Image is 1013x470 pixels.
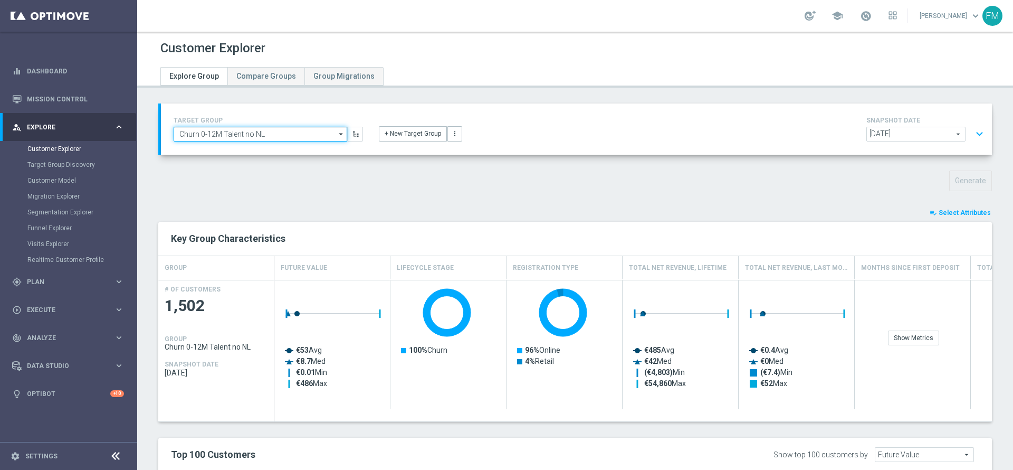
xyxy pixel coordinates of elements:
[27,141,136,157] div: Customer Explorer
[27,208,110,217] a: Segmentation Explorer
[158,280,274,409] div: Press SPACE to select this row.
[27,220,136,236] div: Funnel Explorer
[12,390,125,398] button: lightbulb Optibot +10
[447,126,462,141] button: more_vert
[760,379,773,388] tspan: €52
[296,368,327,377] text: Min
[11,452,20,461] i: settings
[773,450,868,459] div: Show top 100 customers by
[760,346,776,354] tspan: €0.4
[12,333,114,343] div: Analyze
[760,368,792,377] text: Min
[760,346,788,354] text: Avg
[12,67,125,76] button: equalizer Dashboard
[760,357,783,365] text: Med
[171,448,636,461] h2: Top 100 Customers
[644,379,672,388] tspan: €54,860
[27,224,110,232] a: Funnel Explorer
[409,346,447,354] text: Churn
[949,171,992,191] button: Generate
[12,123,125,131] button: person_search Explore keyboard_arrow_right
[760,357,769,365] tspan: €0
[12,361,114,371] div: Data Studio
[165,259,187,277] h4: GROUP
[972,124,987,144] button: expand_more
[644,346,674,354] text: Avg
[27,192,110,201] a: Migration Explorer
[525,357,535,365] tspan: 4%
[27,189,136,204] div: Migration Explorer
[12,277,114,287] div: Plan
[397,259,454,277] h4: Lifecycle Stage
[379,126,447,141] button: + New Target Group
[165,286,221,293] h4: # OF CUSTOMERS
[12,306,125,314] div: play_circle_outline Execute keyboard_arrow_right
[169,72,219,80] span: Explore Group
[930,209,937,217] i: playlist_add_check
[296,368,315,377] tspan: €0.01
[296,379,313,388] tspan: €486
[970,10,981,22] span: keyboard_arrow_down
[27,240,110,248] a: Visits Explorer
[27,256,110,264] a: Realtime Customer Profile
[760,368,780,377] tspan: (€7.4)
[12,278,125,286] button: gps_fixed Plan keyboard_arrow_right
[644,368,685,377] text: Min
[236,72,296,80] span: Compare Groups
[165,343,268,351] span: Churn 0-12M Talent no NL
[171,232,979,245] h2: Key Group Characteristics
[12,305,22,315] i: play_circle_outline
[165,369,268,377] span: 2025-09-29
[27,161,110,169] a: Target Group Discovery
[27,124,114,130] span: Explore
[165,361,218,368] h4: SNAPSHOT DATE
[313,72,375,80] span: Group Migrations
[12,380,124,408] div: Optibot
[939,209,991,217] span: Select Attributes
[644,368,673,377] tspan: (€4,803)
[745,259,848,277] h4: Total Net Revenue, Last Month
[296,379,327,388] text: Max
[296,357,311,365] tspan: €8.7
[832,10,843,22] span: school
[27,57,124,85] a: Dashboard
[336,127,347,141] i: arrow_drop_down
[174,127,347,142] input: Select Existing or Create New
[12,57,124,85] div: Dashboard
[12,123,22,132] i: person_search
[114,305,124,315] i: keyboard_arrow_right
[165,296,268,316] span: 1,502
[27,335,114,341] span: Analyze
[12,95,125,104] button: Mission Control
[866,117,988,124] h4: SNAPSHOT DATE
[629,259,727,277] h4: Total Net Revenue, Lifetime
[644,357,672,365] text: Med
[114,277,124,287] i: keyboard_arrow_right
[12,333,22,343] i: track_changes
[12,67,22,76] i: equalizer
[12,305,114,315] div: Execute
[861,259,960,277] h4: Months Since First Deposit
[12,277,22,287] i: gps_fixed
[929,207,992,219] button: playlist_add_check Select Attributes
[644,357,657,365] tspan: €42
[296,346,309,354] tspan: €53
[12,362,125,370] button: Data Studio keyboard_arrow_right
[160,41,265,56] h1: Customer Explorer
[982,6,1002,26] div: FM
[296,357,326,365] text: Med
[12,389,22,399] i: lightbulb
[27,252,136,268] div: Realtime Customer Profile
[174,117,363,124] h4: TARGET GROUP
[27,380,110,408] a: Optibot
[27,279,114,285] span: Plan
[27,157,136,173] div: Target Group Discovery
[525,346,539,354] tspan: 96%
[110,390,124,397] div: +10
[296,346,322,354] text: Avg
[27,307,114,313] span: Execute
